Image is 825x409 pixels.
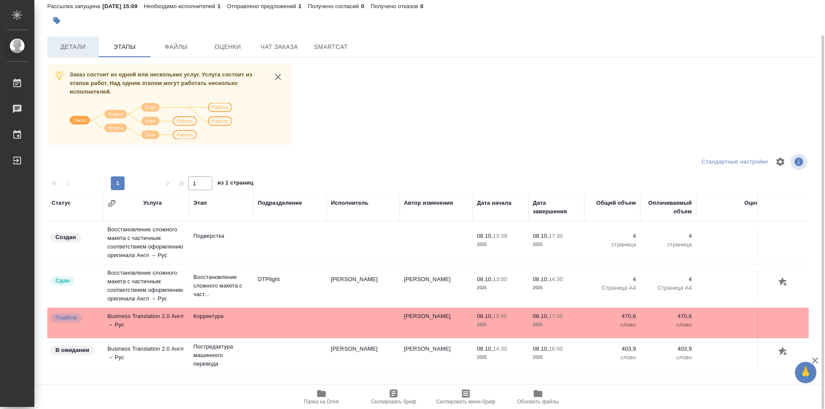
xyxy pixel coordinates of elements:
[258,199,302,207] div: Подразделение
[700,155,770,169] div: split button
[776,345,791,359] button: Добавить оценку
[477,313,493,319] p: 08.10,
[477,353,524,362] p: 2025
[477,240,524,249] p: 2025
[52,199,71,207] div: Статус
[645,312,692,321] p: 470,6
[791,154,809,170] span: Посмотреть информацию
[143,199,162,207] div: Услуга
[272,70,284,83] button: close
[477,345,493,352] p: 08.10,
[259,42,300,52] span: Чат заказа
[193,342,249,368] p: Постредактура машинного перевода
[55,346,89,354] p: В ожидании
[102,3,144,9] p: [DATE] 15:09
[533,276,549,282] p: 08.10,
[55,313,77,322] p: Подбор
[493,345,507,352] p: 14:30
[645,232,692,240] p: 4
[589,232,636,240] p: 4
[371,399,416,405] span: Скопировать бриф
[645,240,692,249] p: страница
[430,385,502,409] button: Скопировать мини-бриф
[533,233,549,239] p: 08.10,
[144,3,217,9] p: Необходимо исполнителей
[400,308,473,338] td: [PERSON_NAME]
[493,233,507,239] p: 13:39
[103,340,189,370] td: Business Translation 2.0 Англ → Рус
[549,276,563,282] p: 14:30
[55,276,70,285] p: Сдан
[357,385,430,409] button: Скопировать бриф
[217,3,227,9] p: 1
[477,233,493,239] p: 08.10,
[589,353,636,362] p: слово
[533,345,549,352] p: 08.10,
[645,284,692,292] p: Страница А4
[404,199,453,207] div: Автор изменения
[193,312,249,321] p: Корректура
[589,275,636,284] p: 4
[645,353,692,362] p: слово
[549,233,563,239] p: 17:30
[533,284,580,292] p: 2025
[104,42,145,52] span: Этапы
[193,199,207,207] div: Этап
[744,199,765,207] div: Оценка
[327,271,400,301] td: [PERSON_NAME]
[645,321,692,329] p: слово
[549,345,563,352] p: 16:00
[207,42,248,52] span: Оценки
[477,276,493,282] p: 08.10,
[477,284,524,292] p: 2025
[533,199,580,216] div: Дата завершения
[645,345,692,353] p: 403,9
[493,313,507,319] p: 15:45
[47,3,102,9] p: Рассылка запущена
[589,240,636,249] p: страница
[227,3,298,9] p: Отправлено предложений
[589,284,636,292] p: Страница А4
[298,3,308,9] p: 1
[52,42,94,52] span: Детали
[217,178,254,190] span: из 1 страниц
[517,399,559,405] span: Обновить файлы
[589,321,636,329] p: слово
[400,271,473,301] td: [PERSON_NAME]
[310,42,351,52] span: SmartCat
[770,151,791,172] span: Настроить таблицу
[254,271,327,301] td: DTPlight
[776,275,791,290] button: Добавить оценку
[304,399,339,405] span: Папка на Drive
[156,42,197,52] span: Файлы
[533,353,580,362] p: 2025
[70,71,252,95] span: Заказ состоит из одной или нескольких услуг. Услуга состоит из этапов работ. Над одним этапом мог...
[477,199,511,207] div: Дата начала
[533,321,580,329] p: 2025
[107,199,116,208] button: Сгруппировать
[327,340,400,370] td: [PERSON_NAME]
[493,276,507,282] p: 13:00
[549,313,563,319] p: 17:00
[193,273,249,299] p: Восстановление сложного макета с част...
[477,321,524,329] p: 2025
[55,233,76,242] p: Создан
[596,199,636,207] div: Общий объем
[371,3,420,9] p: Получено отказов
[645,275,692,284] p: 4
[589,345,636,353] p: 403,9
[103,308,189,338] td: Business Translation 2.0 Англ → Рус
[103,221,189,264] td: Восстановление сложного макета с частичным соответствием оформлению оригинала Англ → Рус
[285,385,357,409] button: Папка на Drive
[798,364,813,382] span: 🙏
[420,3,430,9] p: 0
[533,240,580,249] p: 2025
[193,232,249,240] p: Подверстка
[47,11,66,30] button: Добавить тэг
[533,313,549,319] p: 08.10,
[589,312,636,321] p: 470,6
[436,399,495,405] span: Скопировать мини-бриф
[103,264,189,307] td: Восстановление сложного макета с частичным соответствием оформлению оригинала Англ → Рус
[645,199,692,216] div: Оплачиваемый объем
[361,3,370,9] p: 0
